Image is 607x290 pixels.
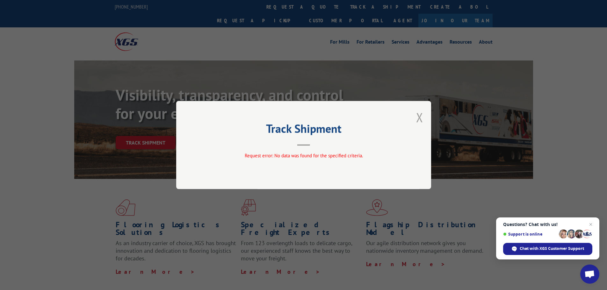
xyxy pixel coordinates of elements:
div: Chat with XGS Customer Support [503,243,592,255]
h2: Track Shipment [208,124,399,136]
span: Support is online [503,232,557,237]
span: Chat with XGS Customer Support [520,246,584,251]
button: Close modal [416,109,423,126]
div: Open chat [580,265,599,284]
span: Close chat [587,221,595,228]
span: Request error: No data was found for the specified criteria. [244,152,363,159]
span: Questions? Chat with us! [503,222,592,227]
